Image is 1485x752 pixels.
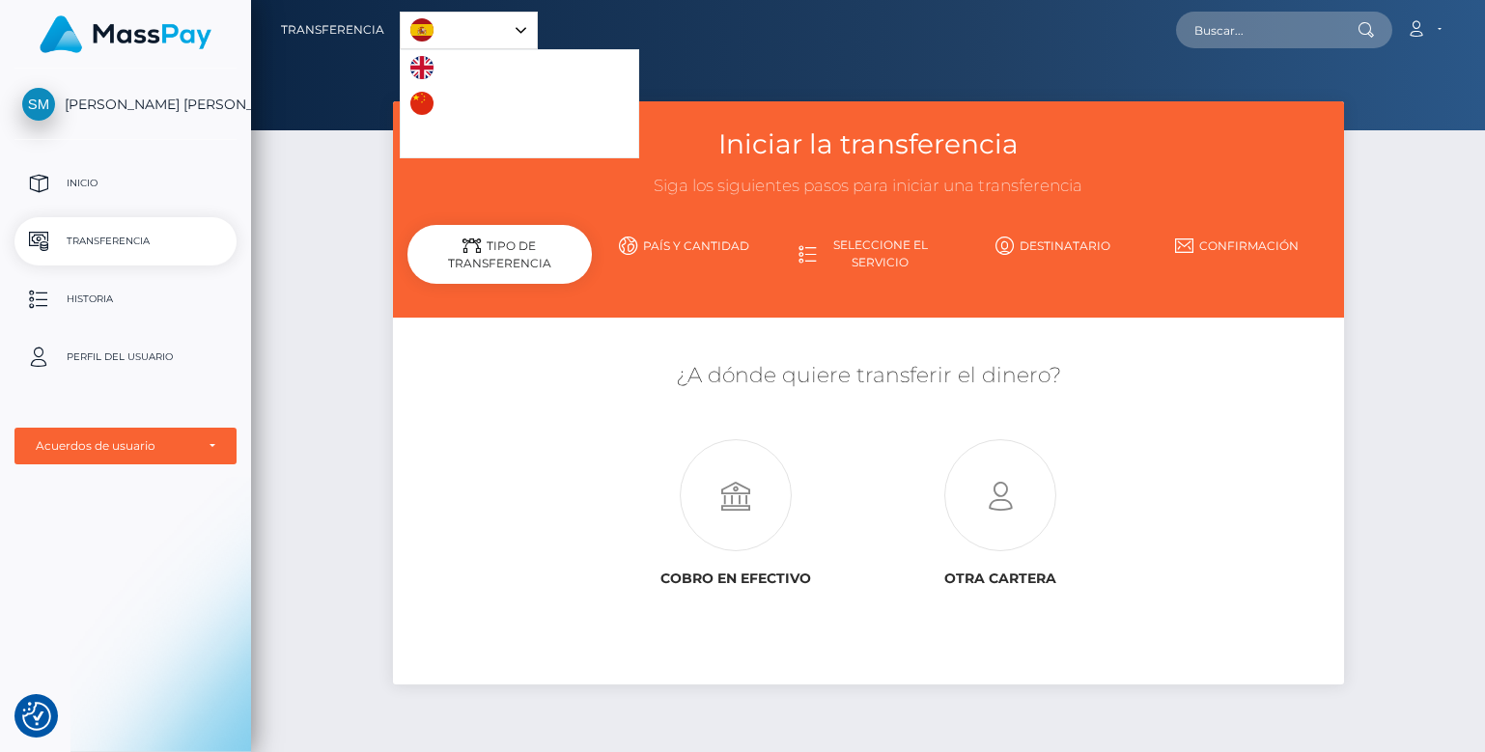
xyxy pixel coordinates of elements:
[14,428,237,464] button: Acuerdos de usuario
[36,438,194,454] div: Acuerdos de usuario
[22,285,229,314] p: Historia
[401,86,518,122] a: 中文 (简体)
[400,49,639,158] ul: Language list
[407,175,1330,198] h3: Siga los siguientes pasos para iniciar una transferencia
[592,229,776,263] a: País y cantidad
[407,361,1330,391] h5: ¿A dónde quiere transferir el dinero?
[14,96,237,113] span: [PERSON_NAME] [PERSON_NAME]
[14,275,237,323] a: Historia
[14,333,237,381] a: Perfil del usuario
[961,229,1145,263] a: Destinatario
[22,169,229,198] p: Inicio
[400,12,538,49] div: Language
[1176,12,1358,48] input: Buscar...
[1145,229,1330,263] a: Confirmación
[401,50,506,86] a: English
[22,227,229,256] p: Transferencia
[407,225,592,284] div: Tipo de transferencia
[407,125,1330,163] h3: Iniciar la transferencia
[618,571,854,587] h6: Cobro en efectivo
[22,702,51,731] button: Consent Preferences
[776,229,961,279] a: Seleccione el servicio
[281,10,384,50] a: Transferencia
[400,12,538,49] aside: Language selected: Español
[401,122,638,157] a: Português ([GEOGRAPHIC_DATA])
[40,15,211,53] img: MassPay
[401,13,537,48] a: Español
[14,217,237,265] a: Transferencia
[22,343,229,372] p: Perfil del usuario
[14,159,237,208] a: Inicio
[883,571,1118,587] h6: Otra cartera
[22,702,51,731] img: Revisit consent button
